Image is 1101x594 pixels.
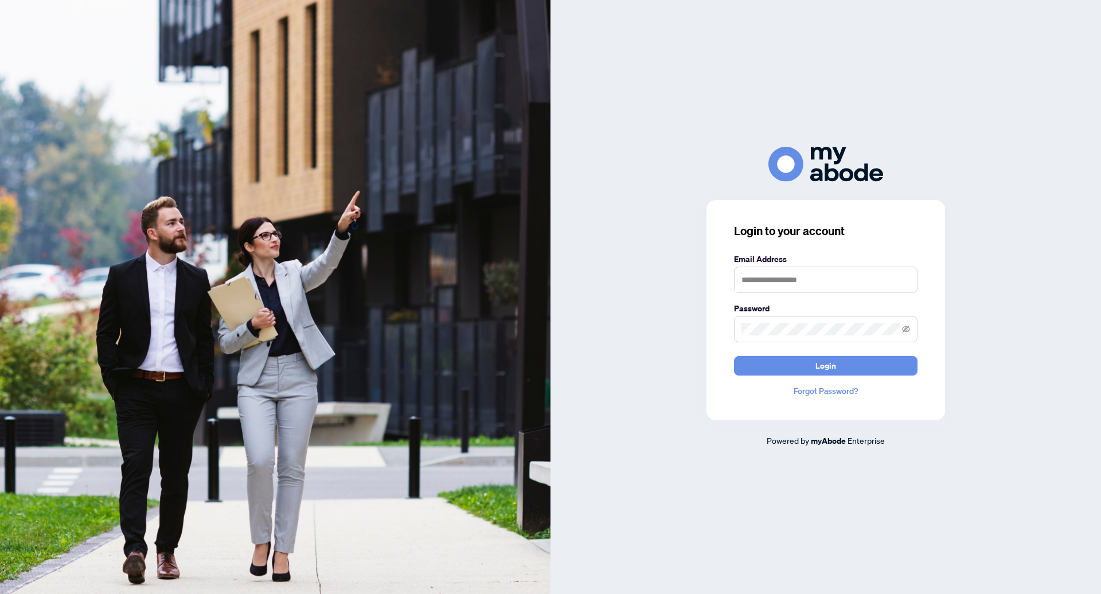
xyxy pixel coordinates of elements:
[767,435,809,445] span: Powered by
[734,385,918,397] a: Forgot Password?
[734,356,918,376] button: Login
[848,435,885,445] span: Enterprise
[734,302,918,315] label: Password
[734,253,918,265] label: Email Address
[768,147,883,182] img: ma-logo
[734,223,918,239] h3: Login to your account
[815,357,836,375] span: Login
[902,325,910,333] span: eye-invisible
[811,435,846,447] a: myAbode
